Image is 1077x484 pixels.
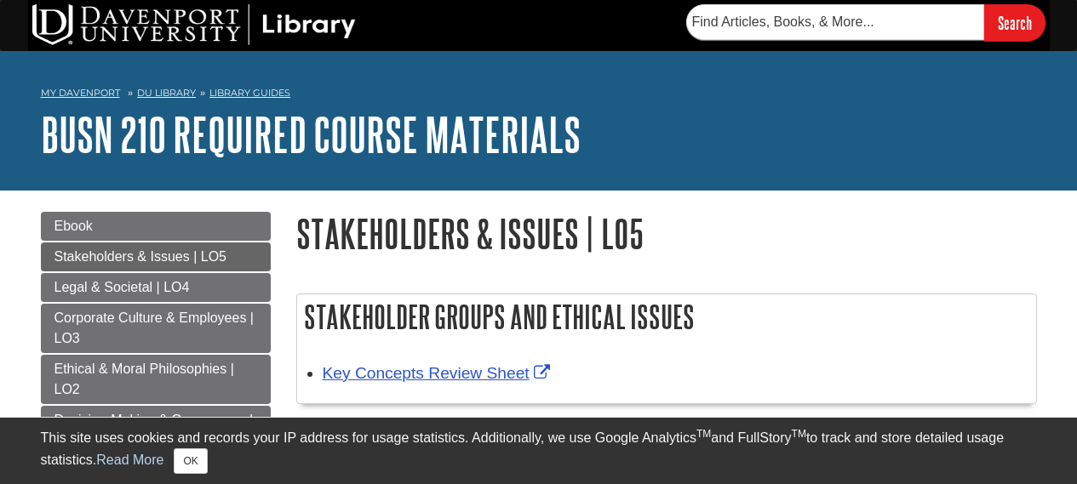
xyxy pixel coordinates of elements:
[41,304,271,353] a: Corporate Culture & Employees | LO3
[54,413,254,447] span: Decision-Making & Governance | LO1
[792,428,806,440] sup: TM
[54,219,93,233] span: Ebook
[41,86,120,100] a: My Davenport
[137,87,196,99] a: DU Library
[41,406,271,455] a: Decision-Making & Governance | LO1
[41,355,271,404] a: Ethical & Moral Philosophies | LO2
[41,273,271,302] a: Legal & Societal | LO4
[686,4,1045,41] form: Searches DU Library's articles, books, and more
[41,242,271,271] a: Stakeholders & Issues | LO5
[297,294,1036,339] h2: Stakeholder Groups and Ethical Issues
[323,364,554,382] a: Link opens in new window
[54,280,190,294] span: Legal & Societal | LO4
[296,212,1037,255] h1: Stakeholders & Issues | LO5
[984,4,1045,41] input: Search
[174,448,207,474] button: Close
[54,249,226,264] span: Stakeholders & Issues | LO5
[96,453,163,467] a: Read More
[41,212,271,241] a: Ebook
[209,87,290,99] a: Library Guides
[54,362,234,396] span: Ethical & Moral Philosophies | LO2
[696,428,711,440] sup: TM
[54,310,254,345] span: Corporate Culture & Employees | LO3
[41,82,1037,109] nav: breadcrumb
[32,4,356,45] img: DU Library
[41,428,1037,474] div: This site uses cookies and records your IP address for usage statistics. Additionally, we use Goo...
[686,4,984,40] input: Find Articles, Books, & More...
[41,108,581,161] a: BUSN 210 Required Course Materials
